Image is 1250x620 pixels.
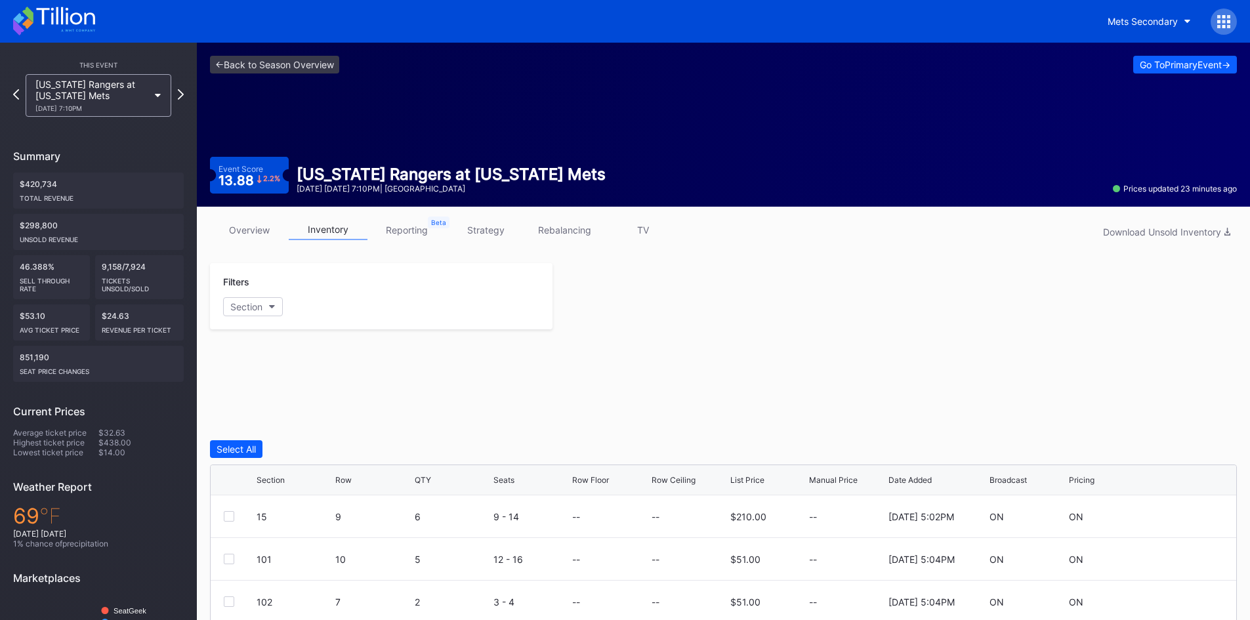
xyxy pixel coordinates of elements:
[210,56,339,73] a: <-Back to Season Overview
[13,61,184,69] div: This Event
[1069,475,1094,485] div: Pricing
[335,511,411,522] div: 9
[13,214,184,250] div: $298,800
[13,438,98,447] div: Highest ticket price
[1133,56,1237,73] button: Go ToPrimaryEvent->
[223,297,283,316] button: Section
[13,480,184,493] div: Weather Report
[20,362,177,375] div: seat price changes
[35,104,148,112] div: [DATE] 7:10PM
[98,447,184,457] div: $14.00
[217,444,256,455] div: Select All
[652,511,659,522] div: --
[39,503,61,529] span: ℉
[13,405,184,418] div: Current Prices
[13,529,184,539] div: [DATE] [DATE]
[13,150,184,163] div: Summary
[335,596,411,608] div: 7
[13,539,184,548] div: 1 % chance of precipitation
[13,304,90,341] div: $53.10
[219,164,263,174] div: Event Score
[210,220,289,240] a: overview
[257,475,285,485] div: Section
[223,276,539,287] div: Filters
[13,503,184,529] div: 69
[809,475,858,485] div: Manual Price
[13,255,90,299] div: 46.388%
[572,475,609,485] div: Row Floor
[335,475,352,485] div: Row
[102,321,178,334] div: Revenue per ticket
[572,554,580,565] div: --
[13,173,184,209] div: $420,734
[493,511,569,522] div: 9 - 14
[990,475,1027,485] div: Broadcast
[335,554,411,565] div: 10
[13,346,184,382] div: 851,190
[297,184,606,194] div: [DATE] [DATE] 7:10PM | [GEOGRAPHIC_DATA]
[20,272,83,293] div: Sell Through Rate
[35,79,148,112] div: [US_STATE] Rangers at [US_STATE] Mets
[13,571,184,585] div: Marketplaces
[257,596,332,608] div: 102
[13,447,98,457] div: Lowest ticket price
[210,440,262,458] button: Select All
[604,220,682,240] a: TV
[730,554,760,565] div: $51.00
[1096,223,1237,241] button: Download Unsold Inventory
[1069,554,1083,565] div: ON
[95,255,184,299] div: 9,158/7,924
[730,596,760,608] div: $51.00
[114,607,146,615] text: SeatGeek
[257,511,332,522] div: 15
[652,475,696,485] div: Row Ceiling
[415,554,490,565] div: 5
[525,220,604,240] a: rebalancing
[367,220,446,240] a: reporting
[102,272,178,293] div: Tickets Unsold/Sold
[20,321,83,334] div: Avg ticket price
[572,511,580,522] div: --
[98,438,184,447] div: $438.00
[415,475,431,485] div: QTY
[98,428,184,438] div: $32.63
[20,189,177,202] div: Total Revenue
[1103,226,1230,238] div: Download Unsold Inventory
[1140,59,1230,70] div: Go To Primary Event ->
[95,304,184,341] div: $24.63
[493,475,514,485] div: Seats
[888,475,932,485] div: Date Added
[289,220,367,240] a: inventory
[809,511,885,522] div: --
[446,220,525,240] a: strategy
[20,230,177,243] div: Unsold Revenue
[1113,184,1237,194] div: Prices updated 23 minutes ago
[809,596,885,608] div: --
[888,596,955,608] div: [DATE] 5:04PM
[990,511,1004,522] div: ON
[990,596,1004,608] div: ON
[415,511,490,522] div: 6
[1098,9,1201,33] button: Mets Secondary
[1069,511,1083,522] div: ON
[493,554,569,565] div: 12 - 16
[263,175,280,182] div: 2.2 %
[297,165,606,184] div: [US_STATE] Rangers at [US_STATE] Mets
[990,554,1004,565] div: ON
[493,596,569,608] div: 3 - 4
[257,554,332,565] div: 101
[230,301,262,312] div: Section
[888,554,955,565] div: [DATE] 5:04PM
[415,596,490,608] div: 2
[572,596,580,608] div: --
[13,428,98,438] div: Average ticket price
[888,511,954,522] div: [DATE] 5:02PM
[730,511,766,522] div: $210.00
[730,475,764,485] div: List Price
[652,554,659,565] div: --
[809,554,885,565] div: --
[1108,16,1178,27] div: Mets Secondary
[219,174,280,187] div: 13.88
[652,596,659,608] div: --
[1069,596,1083,608] div: ON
